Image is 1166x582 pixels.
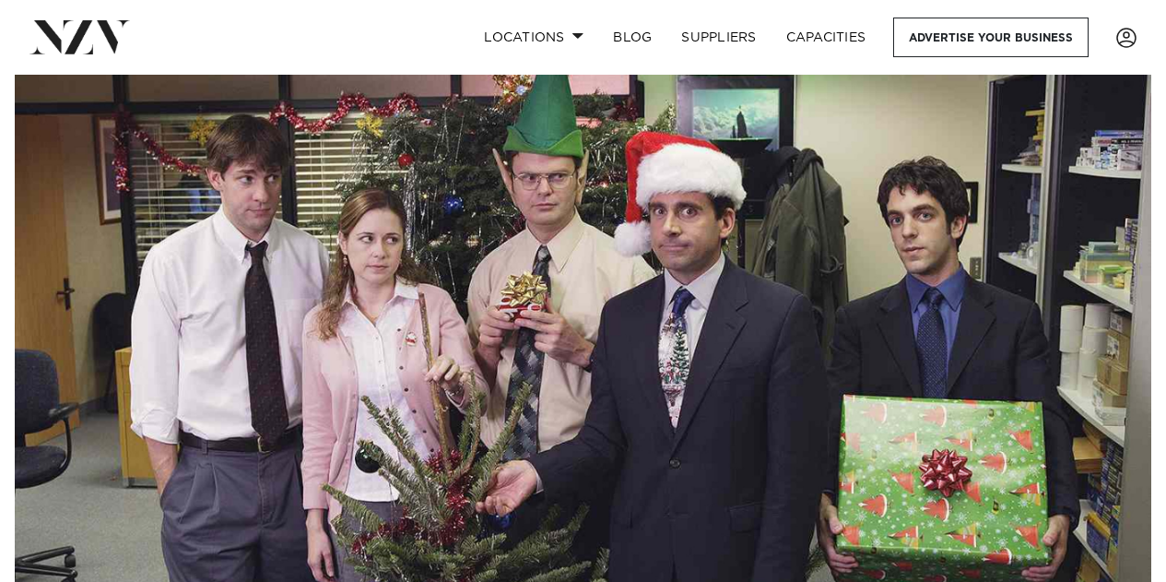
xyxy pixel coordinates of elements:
[666,18,771,57] a: SUPPLIERS
[598,18,666,57] a: BLOG
[469,18,598,57] a: Locations
[771,18,881,57] a: Capacities
[29,20,130,53] img: nzv-logo.png
[893,18,1089,57] a: Advertise your business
